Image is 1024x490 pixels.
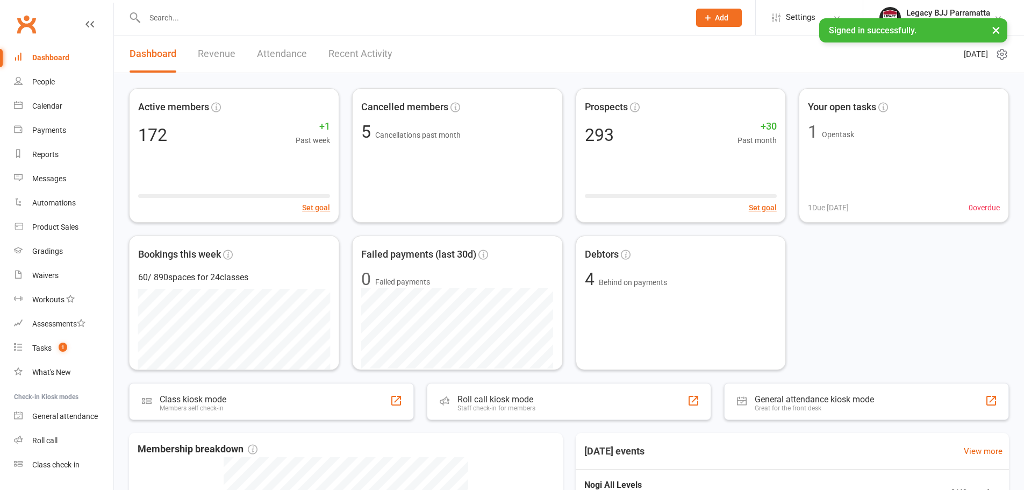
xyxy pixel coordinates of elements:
[964,445,1002,458] a: View more
[585,269,599,289] span: 4
[14,453,113,477] a: Class kiosk mode
[585,126,614,144] div: 293
[32,247,63,255] div: Gradings
[32,198,76,207] div: Automations
[822,130,854,139] span: Open task
[32,436,58,445] div: Roll call
[328,35,392,73] a: Recent Activity
[141,10,682,25] input: Search...
[986,18,1006,41] button: ×
[576,442,653,461] h3: [DATE] events
[14,215,113,239] a: Product Sales
[32,102,62,110] div: Calendar
[160,404,226,412] div: Members self check-in
[375,131,461,139] span: Cancellations past month
[599,278,667,287] span: Behind on payments
[879,7,901,29] img: thumb_image1742356836.png
[755,394,874,404] div: General attendance kiosk mode
[138,126,167,144] div: 172
[32,319,85,328] div: Assessments
[198,35,235,73] a: Revenue
[14,404,113,429] a: General attendance kiosk mode
[14,118,113,143] a: Payments
[302,202,330,214] button: Set goal
[14,429,113,453] a: Roll call
[32,77,55,86] div: People
[32,412,98,421] div: General attendance
[32,460,80,469] div: Class check-in
[696,9,742,27] button: Add
[737,119,777,134] span: +30
[138,100,209,115] span: Active members
[13,11,40,38] a: Clubworx
[755,404,874,412] div: Great for the front desk
[32,295,65,304] div: Workouts
[964,48,988,61] span: [DATE]
[375,276,430,288] span: Failed payments
[32,368,71,377] div: What's New
[361,271,371,288] div: 0
[808,123,818,140] div: 1
[361,247,476,262] span: Failed payments (last 30d)
[906,18,990,27] div: Legacy BJJ Parramatta
[32,126,66,134] div: Payments
[160,394,226,404] div: Class kiosk mode
[32,53,69,62] div: Dashboard
[808,100,876,115] span: Your open tasks
[829,25,916,35] span: Signed in successfully.
[138,246,221,262] span: Bookings this week
[138,442,257,457] span: Membership breakdown
[786,5,815,30] span: Settings
[14,143,113,167] a: Reports
[361,122,375,142] span: 5
[14,46,113,70] a: Dashboard
[715,13,728,22] span: Add
[14,336,113,360] a: Tasks 1
[14,288,113,312] a: Workouts
[361,100,448,115] span: Cancelled members
[457,404,535,412] div: Staff check-in for members
[138,271,331,285] div: 60 / 890 spaces for 24 classes
[14,360,113,385] a: What's New
[32,150,59,159] div: Reports
[906,8,990,18] div: Legacy BJJ Parramatta
[130,35,176,73] a: Dashboard
[585,100,628,115] span: Prospects
[32,174,66,183] div: Messages
[14,264,113,288] a: Waivers
[749,202,777,214] button: Set goal
[32,223,78,231] div: Product Sales
[14,167,113,191] a: Messages
[296,119,330,134] span: +1
[257,35,307,73] a: Attendance
[14,70,113,94] a: People
[59,343,67,352] span: 1
[585,247,619,262] span: Debtors
[14,312,113,336] a: Assessments
[14,191,113,215] a: Automations
[296,134,330,146] span: Past week
[32,344,52,352] div: Tasks
[14,239,113,264] a: Gradings
[969,202,1000,214] span: 0 overdue
[457,394,535,404] div: Roll call kiosk mode
[808,202,849,214] span: 1 Due [DATE]
[14,94,113,118] a: Calendar
[737,134,777,146] span: Past month
[32,271,59,280] div: Waivers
